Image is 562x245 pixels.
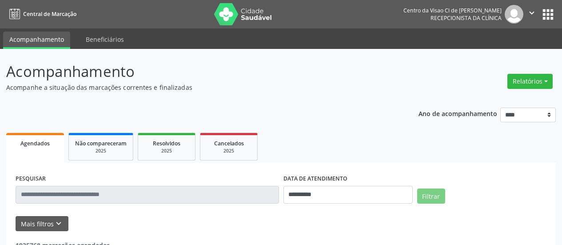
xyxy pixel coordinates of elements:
[23,10,76,18] span: Central de Marcação
[6,7,76,21] a: Central de Marcação
[16,172,46,186] label: PESQUISAR
[6,83,391,92] p: Acompanhe a situação das marcações correntes e finalizadas
[419,108,497,119] p: Ano de acompanhamento
[80,32,130,47] a: Beneficiários
[75,148,127,154] div: 2025
[3,32,70,49] a: Acompanhamento
[207,148,251,154] div: 2025
[523,5,540,24] button: 
[20,140,50,147] span: Agendados
[430,14,502,22] span: Recepcionista da clínica
[54,219,64,229] i: keyboard_arrow_down
[283,172,347,186] label: DATA DE ATENDIMENTO
[505,5,523,24] img: img
[417,189,445,204] button: Filtrar
[16,216,68,232] button: Mais filtroskeyboard_arrow_down
[214,140,244,147] span: Cancelados
[153,140,180,147] span: Resolvidos
[540,7,556,22] button: apps
[507,74,553,89] button: Relatórios
[75,140,127,147] span: Não compareceram
[527,8,537,18] i: 
[6,60,391,83] p: Acompanhamento
[403,7,502,14] div: Centro da Visao Cl de [PERSON_NAME]
[144,148,189,154] div: 2025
